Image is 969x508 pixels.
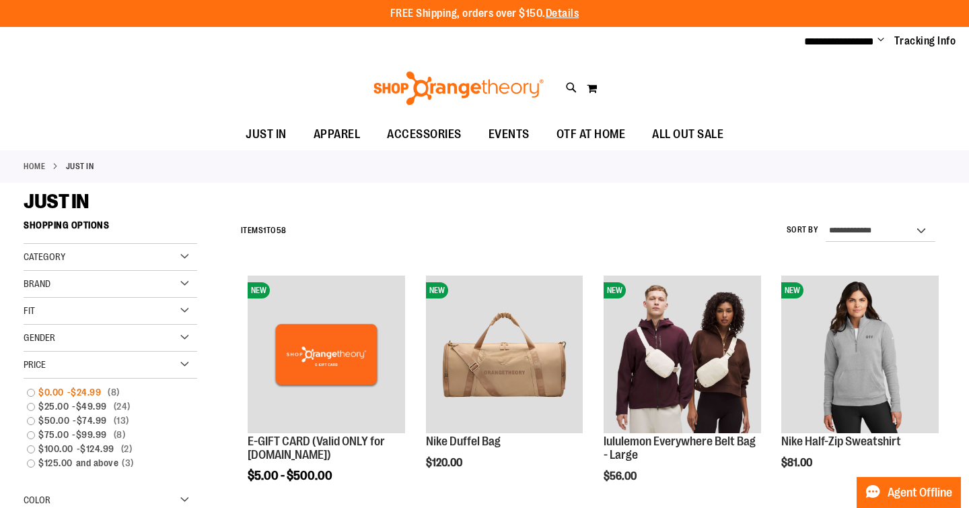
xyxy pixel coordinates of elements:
span: NEW [781,282,803,298]
span: JUST IN [24,190,89,213]
span: NEW [426,282,448,298]
span: $5.00 - $500.00 [248,469,332,482]
span: Category [24,251,65,262]
a: Nike Duffel BagNEW [426,276,583,435]
a: $75.00-$99.99 8 [20,428,187,442]
a: $0.00-$24.99 8 [20,385,187,400]
span: JUST IN [246,119,287,150]
span: NEW [248,282,270,298]
span: ALL OUT SALE [652,119,723,150]
span: $25.00 [38,400,72,414]
span: $74.99 [77,414,110,428]
img: E-GIFT CARD (Valid ONLY for ShopOrangetheory.com) [248,276,405,433]
span: $56.00 [604,470,639,482]
span: OTF AT HOME [557,119,626,150]
span: $24.99 [71,385,104,400]
button: Account menu [877,34,884,48]
a: $125.00and above3 [20,456,187,470]
div: product [419,269,590,503]
h2: Items to [241,220,287,241]
strong: Shopping Options [24,214,197,244]
span: Price [24,359,46,370]
span: Gender [24,332,55,343]
span: Color [24,495,50,505]
a: $50.00-$74.99 13 [20,414,187,428]
span: 24 [110,400,134,414]
span: APPAREL [314,119,361,150]
a: $25.00-$49.99 24 [20,400,187,414]
span: 3 [118,456,137,470]
a: Nike Half-Zip SweatshirtNEW [781,276,939,435]
a: $100.00-$124.99 2 [20,442,187,456]
span: 8 [110,428,129,442]
img: Nike Duffel Bag [426,276,583,433]
span: $50.00 [38,414,73,428]
span: Agent Offline [888,486,952,499]
a: E-GIFT CARD (Valid ONLY for ShopOrangetheory.com)NEW [248,276,405,435]
span: $75.00 [38,428,72,442]
span: NEW [604,282,626,298]
span: $100.00 [38,442,77,456]
span: $99.99 [76,428,110,442]
span: $49.99 [76,400,110,414]
a: lululemon Everywhere Belt Bag - Large [604,435,756,462]
span: Brand [24,278,50,289]
button: Agent Offline [857,477,961,508]
span: 1 [263,226,266,235]
img: Nike Half-Zip Sweatshirt [781,276,939,433]
label: Sort By [787,224,819,236]
a: Tracking Info [894,34,956,49]
a: Nike Half-Zip Sweatshirt [781,435,901,448]
img: lululemon Everywhere Belt Bag - Large [604,276,761,433]
span: $0.00 [38,385,67,400]
span: 2 [118,442,136,456]
span: Fit [24,305,35,316]
span: $81.00 [781,457,814,469]
a: lululemon Everywhere Belt Bag - LargeNEW [604,276,761,435]
a: Details [546,7,579,20]
span: EVENTS [489,119,530,150]
span: $125.00 [38,456,76,470]
a: Nike Duffel Bag [426,435,501,448]
span: $124.99 [80,442,118,456]
div: product [775,269,945,503]
span: $120.00 [426,457,464,469]
a: E-GIFT CARD (Valid ONLY for [DOMAIN_NAME]) [248,435,385,462]
span: ACCESSORIES [387,119,462,150]
img: Shop Orangetheory [371,71,546,105]
a: Home [24,160,45,172]
span: 8 [104,385,123,400]
p: FREE Shipping, orders over $150. [390,6,579,22]
span: 13 [110,414,133,428]
strong: JUST IN [66,160,94,172]
span: 58 [277,226,287,235]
